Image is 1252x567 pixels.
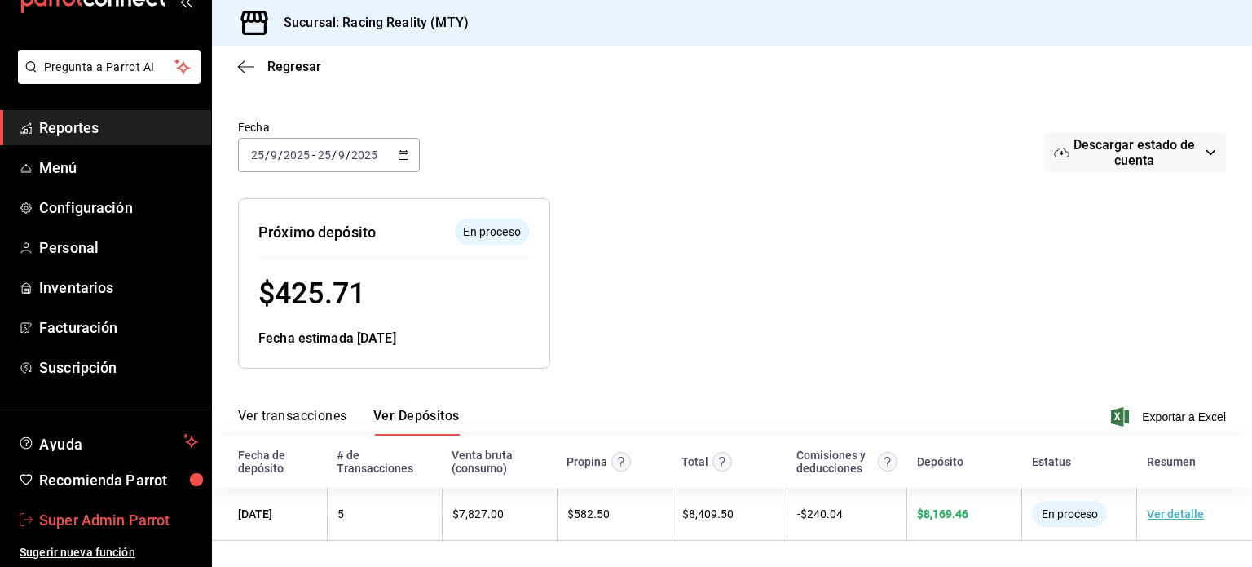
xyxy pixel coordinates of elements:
div: Resumen [1147,455,1196,468]
label: Fecha [238,122,420,133]
span: Descargar estado de cuenta [1069,137,1200,168]
span: Menú [39,157,198,179]
td: 5 [327,488,442,541]
button: Ver transacciones [238,408,347,436]
button: Exportar a Excel [1114,407,1226,427]
span: Personal [39,237,198,259]
h3: Sucursal: Racing Reality (MTY) [271,13,469,33]
div: Estatus [1032,455,1071,468]
svg: Este monto equivale al total de la venta más otros abonos antes de aplicar comisión e IVA. [712,452,732,472]
span: Super Admin Parrot [39,509,198,531]
span: / [278,148,283,162]
input: -- [337,148,346,162]
div: Comisiones y deducciones [796,449,873,475]
div: # de Transacciones [337,449,432,475]
span: Regresar [267,59,321,74]
button: Ver Depósitos [373,408,460,436]
span: / [346,148,350,162]
button: Pregunta a Parrot AI [18,50,201,84]
input: -- [270,148,278,162]
input: ---- [350,148,378,162]
span: Pregunta a Parrot AI [44,59,175,76]
span: Inventarios [39,277,198,299]
div: Venta bruta (consumo) [452,449,547,475]
span: - [312,148,315,162]
svg: Las propinas mostradas excluyen toda configuración de retención. [611,452,631,472]
span: $ 582.50 [567,507,610,520]
svg: Contempla comisión de ventas y propinas, IVA, cancelaciones y devoluciones. [878,452,897,472]
span: Facturación [39,317,198,339]
input: -- [250,148,265,162]
button: Descargar estado de cuenta [1044,133,1226,172]
span: $ 8,409.50 [682,507,734,520]
span: Configuración [39,197,198,219]
div: Fecha de depósito [238,449,317,475]
span: Recomienda Parrot [39,469,198,491]
span: Suscripción [39,357,198,379]
span: Sugerir nueva función [20,544,198,561]
div: El depósito aún no se ha enviado a tu cuenta bancaria. [1032,501,1107,527]
div: navigation tabs [238,408,460,436]
span: En proceso [456,224,527,241]
span: En proceso [1035,507,1104,520]
div: El depósito aún no se ha enviado a tu cuenta bancaria. [455,219,530,245]
button: Regresar [238,59,321,74]
span: / [265,148,270,162]
td: [DATE] [212,488,327,541]
div: Próximo depósito [258,221,376,243]
span: $ 425.71 [258,277,365,311]
a: Pregunta a Parrot AI [11,70,201,87]
div: Depósito [917,455,963,468]
input: ---- [283,148,311,162]
span: Ayuda [39,432,177,451]
span: - $ 240.04 [797,507,843,520]
input: -- [317,148,332,162]
span: $ 8,169.46 [917,507,968,520]
span: / [332,148,337,162]
a: Ver detalle [1147,507,1204,520]
div: Fecha estimada [DATE] [258,329,530,348]
span: $ 7,827.00 [452,507,504,520]
div: Propina [566,455,607,468]
div: Total [681,455,708,468]
span: Reportes [39,117,198,139]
